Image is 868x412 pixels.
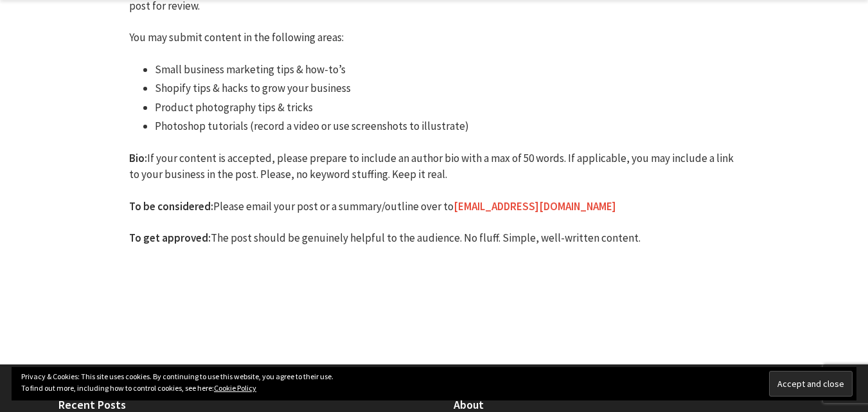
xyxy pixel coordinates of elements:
p: You may submit content in the following areas: [129,30,740,46]
p: If your content is accepted, please prepare to include an author bio with a max of 50 words. If a... [129,150,740,183]
a: Cookie Policy [214,383,256,393]
li: Product photography tips & tricks [155,100,740,116]
strong: To get approved: [129,231,211,245]
strong: To be considered: [129,199,213,213]
div: Privacy & Cookies: This site uses cookies. By continuing to use this website, you agree to their ... [12,367,856,400]
li: Photoshop tutorials (record a video or use screenshots to illustrate) [155,118,740,135]
input: Accept and close [769,371,853,397]
li: Small business marketing tips & how-to’s [155,62,740,78]
li: Shopify tips & hacks to grow your business [155,80,740,97]
a: [EMAIL_ADDRESS][DOMAIN_NAME] [454,199,616,214]
p: The post should be genuinely helpful to the audience. No fluff. Simple, well-written content. [129,230,740,247]
p: Please email your post or a summary/outline over to [129,199,740,215]
strong: Bio: [129,151,147,165]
